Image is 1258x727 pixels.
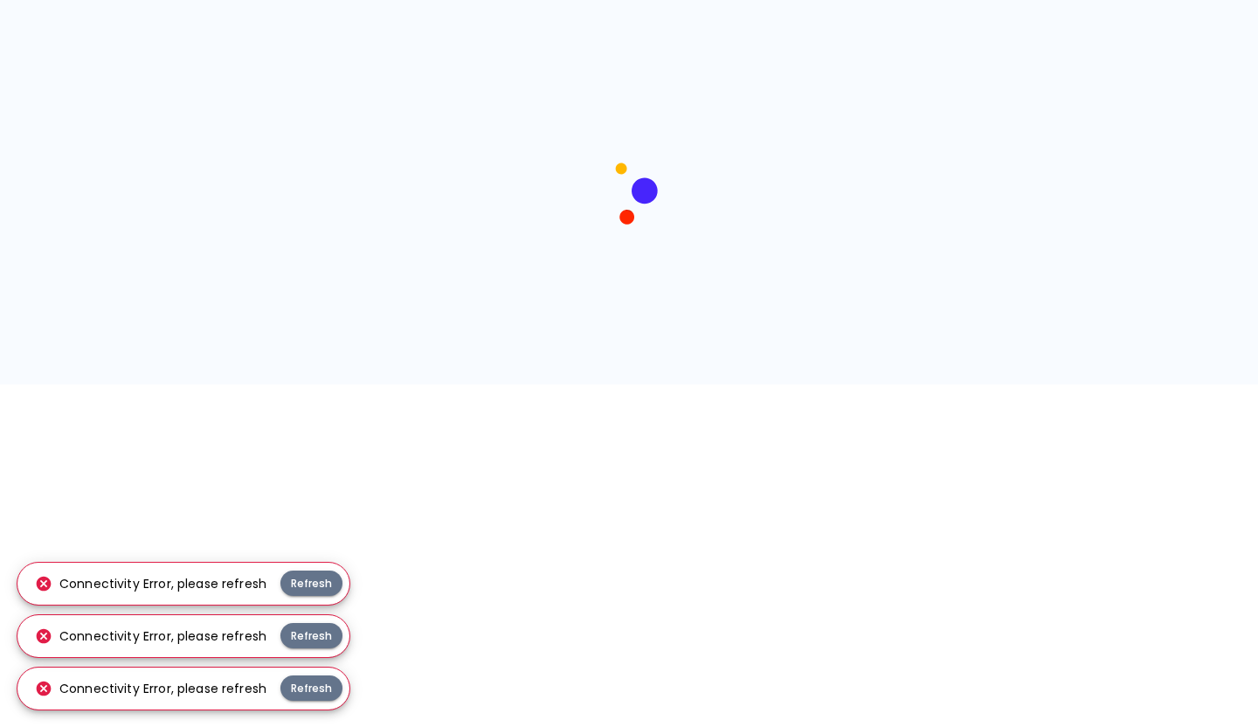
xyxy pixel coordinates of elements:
div: Connectivity Error, please refresh [35,568,266,599]
button: Refresh [280,571,342,596]
button: Refresh [280,675,342,701]
div: Connectivity Error, please refresh [35,673,266,704]
div: Connectivity Error, please refresh [35,620,266,652]
button: Refresh [280,623,342,648]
